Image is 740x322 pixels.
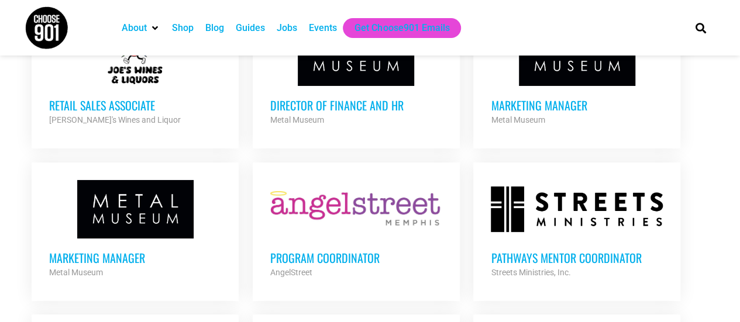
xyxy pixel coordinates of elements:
div: Search [691,18,710,37]
h3: Marketing Manager [49,250,221,265]
strong: AngelStreet [270,268,312,277]
a: Program Coordinator AngelStreet [253,162,460,297]
strong: Metal Museum [270,115,324,124]
h3: Program Coordinator [270,250,442,265]
h3: Marketing Manager [491,98,663,113]
a: Guides [236,21,265,35]
a: Jobs [277,21,297,35]
strong: [PERSON_NAME]'s Wines and Liquor [49,115,181,124]
a: About [122,21,147,35]
strong: Metal Museum [491,115,545,124]
h3: Pathways Mentor Coordinator [491,250,663,265]
h3: Director of Finance and HR [270,98,442,113]
a: Blog [205,21,224,35]
strong: Metal Museum [49,268,103,277]
a: Marketing Manager Metal Museum [473,10,680,144]
nav: Main nav [116,18,675,38]
a: Director of Finance and HR Metal Museum [253,10,460,144]
strong: Streets Ministries, Inc. [491,268,570,277]
a: Events [309,21,337,35]
a: Get Choose901 Emails [354,21,449,35]
div: About [116,18,166,38]
a: Marketing Manager Metal Museum [32,162,239,297]
a: Pathways Mentor Coordinator Streets Ministries, Inc. [473,162,680,297]
a: Retail Sales Associate [PERSON_NAME]'s Wines and Liquor [32,10,239,144]
a: Shop [172,21,194,35]
h3: Retail Sales Associate [49,98,221,113]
